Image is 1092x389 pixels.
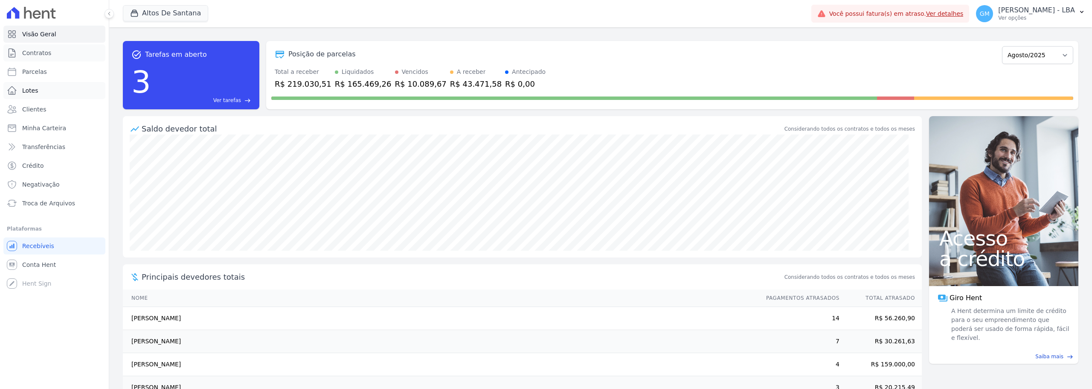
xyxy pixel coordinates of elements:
a: Saiba mais east [934,353,1073,360]
span: Troca de Arquivos [22,199,75,208]
div: Antecipado [512,67,546,76]
span: Giro Hent [950,293,982,303]
span: Saiba mais [1035,353,1063,360]
span: Parcelas [22,67,47,76]
th: Nome [123,290,758,307]
span: east [244,97,251,104]
span: Ver tarefas [213,97,241,104]
td: R$ 30.261,63 [840,330,922,353]
td: [PERSON_NAME] [123,353,758,376]
div: Posição de parcelas [288,49,356,59]
a: Transferências [3,138,105,155]
th: Pagamentos Atrasados [758,290,840,307]
span: Clientes [22,105,46,114]
span: Considerando todos os contratos e todos os meses [784,273,915,281]
div: R$ 43.471,58 [450,78,502,90]
td: 7 [758,330,840,353]
a: Conta Hent [3,256,105,273]
a: Clientes [3,101,105,118]
a: Negativação [3,176,105,193]
span: Negativação [22,180,60,189]
a: Ver detalhes [926,10,964,17]
span: Conta Hent [22,260,56,269]
button: Altos De Santana [123,5,208,21]
span: Visão Geral [22,30,56,38]
div: Plataformas [7,224,102,234]
a: Minha Carteira [3,120,105,137]
span: A Hent determina um limite de crédito para o seu empreendimento que poderá ser usado de forma ráp... [950,307,1070,342]
div: R$ 165.469,26 [335,78,392,90]
p: [PERSON_NAME] - LBA [998,6,1075,15]
div: Saldo devedor total [142,123,783,135]
td: [PERSON_NAME] [123,330,758,353]
a: Troca de Arquivos [3,195,105,212]
a: Visão Geral [3,26,105,43]
a: Contratos [3,44,105,61]
td: [PERSON_NAME] [123,307,758,330]
td: 14 [758,307,840,330]
span: Tarefas em aberto [145,50,207,60]
span: Lotes [22,86,38,95]
td: R$ 56.260,90 [840,307,922,330]
p: Ver opções [998,15,1075,21]
a: Parcelas [3,63,105,80]
div: R$ 219.030,51 [275,78,331,90]
span: a crédito [939,249,1068,269]
span: Principais devedores totais [142,271,783,283]
span: GM [980,11,990,17]
a: Lotes [3,82,105,99]
div: Liquidados [342,67,374,76]
th: Total Atrasado [840,290,922,307]
div: R$ 0,00 [505,78,546,90]
td: 4 [758,353,840,376]
span: Você possui fatura(s) em atraso. [829,9,964,18]
td: R$ 159.000,00 [840,353,922,376]
a: Crédito [3,157,105,174]
span: east [1067,354,1073,360]
a: Recebíveis [3,237,105,254]
button: GM [PERSON_NAME] - LBA Ver opções [969,2,1092,26]
div: 3 [131,60,151,104]
div: A receber [457,67,486,76]
span: Recebíveis [22,242,54,250]
span: Acesso [939,228,1068,249]
span: Crédito [22,161,44,170]
div: Total a receber [275,67,331,76]
a: Ver tarefas east [154,97,251,104]
span: Minha Carteira [22,124,66,132]
div: Vencidos [402,67,428,76]
span: Contratos [22,49,51,57]
span: Transferências [22,143,65,151]
div: Considerando todos os contratos e todos os meses [784,125,915,133]
div: R$ 10.089,67 [395,78,447,90]
span: task_alt [131,50,142,60]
